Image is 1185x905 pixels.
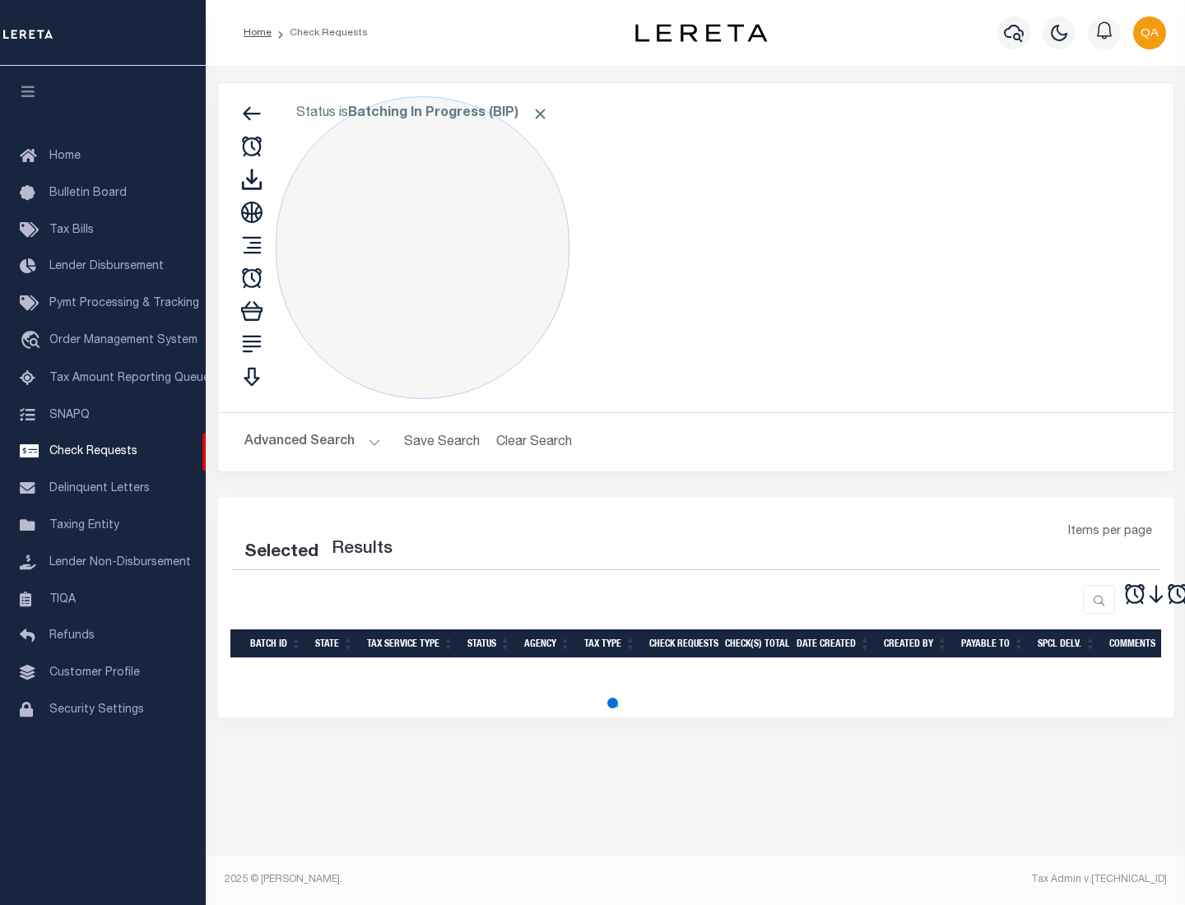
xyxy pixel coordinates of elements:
[1068,523,1152,541] span: Items per page
[49,298,199,309] span: Pymt Processing & Tracking
[276,96,569,399] div: Click to Edit
[272,26,368,40] li: Check Requests
[49,335,197,346] span: Order Management System
[49,373,210,384] span: Tax Amount Reporting Queue
[49,225,94,236] span: Tax Bills
[360,629,461,658] th: Tax Service Type
[212,872,696,887] div: 2025 © [PERSON_NAME].
[394,426,490,458] button: Save Search
[348,107,549,120] b: Batching In Progress (BIP)
[49,483,150,494] span: Delinquent Letters
[49,667,140,679] span: Customer Profile
[49,261,164,272] span: Lender Disbursement
[578,629,643,658] th: Tax Type
[49,409,90,420] span: SNAPQ
[643,629,718,658] th: Check Requests
[244,629,309,658] th: Batch Id
[49,557,191,569] span: Lender Non-Disbursement
[49,151,81,162] span: Home
[49,520,119,531] span: Taxing Entity
[49,630,95,642] span: Refunds
[49,446,137,457] span: Check Requests
[49,593,76,605] span: TIQA
[532,105,549,123] span: Click to Remove
[877,629,955,658] th: Created By
[461,629,518,658] th: Status
[1103,629,1177,658] th: Comments
[244,426,381,458] button: Advanced Search
[244,28,272,38] a: Home
[708,872,1167,887] div: Tax Admin v.[TECHNICAL_ID]
[332,536,393,563] label: Results
[790,629,877,658] th: Date Created
[518,629,578,658] th: Agency
[244,540,318,566] div: Selected
[309,629,360,658] th: State
[49,704,144,716] span: Security Settings
[718,629,790,658] th: Check(s) Total
[20,331,46,352] i: travel_explore
[490,426,579,458] button: Clear Search
[1133,16,1166,49] img: svg+xml;base64,PHN2ZyB4bWxucz0iaHR0cDovL3d3dy53My5vcmcvMjAwMC9zdmciIHBvaW50ZXItZXZlbnRzPSJub25lIi...
[1031,629,1103,658] th: Spcl Delv.
[955,629,1031,658] th: Payable To
[635,24,767,42] img: logo-dark.svg
[49,188,127,199] span: Bulletin Board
